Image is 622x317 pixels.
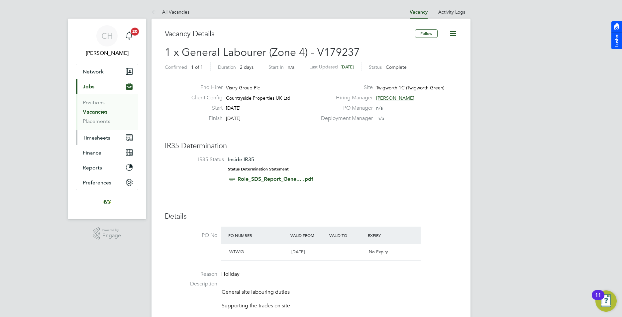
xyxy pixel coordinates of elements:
[165,280,217,287] label: Description
[317,115,373,122] label: Deployment Manager
[226,105,241,111] span: [DATE]
[76,160,138,175] button: Reports
[76,25,138,57] a: CH[PERSON_NAME]
[438,9,465,15] a: Activity Logs
[317,84,373,91] label: Site
[317,105,373,112] label: PO Manager
[83,179,111,186] span: Preferences
[102,197,112,207] img: ivyresourcegroup-logo-retina.png
[83,83,94,90] span: Jobs
[222,302,457,309] p: Supporting the trades on site
[366,229,405,241] div: Expiry
[240,64,254,70] span: 2 days
[76,175,138,190] button: Preferences
[76,64,138,79] button: Network
[191,64,203,70] span: 1 of 1
[369,249,388,255] span: No Expiry
[222,289,457,296] p: General site labouring duties
[186,94,223,101] label: Client Config
[165,232,217,239] label: PO No
[186,115,223,122] label: Finish
[83,164,102,171] span: Reports
[165,141,457,151] h3: IR35 Determination
[152,9,189,15] a: All Vacancies
[165,271,217,278] label: Reason
[341,64,354,70] span: [DATE]
[101,32,113,40] span: CH
[165,29,415,39] h3: Vacancy Details
[76,145,138,160] button: Finance
[291,249,305,255] span: [DATE]
[76,130,138,145] button: Timesheets
[93,227,121,240] a: Powered byEngage
[595,290,617,312] button: Open Resource Center, 11 new notifications
[289,229,328,241] div: Valid From
[226,115,241,121] span: [DATE]
[186,105,223,112] label: Start
[123,25,136,47] a: 20
[595,295,601,304] div: 11
[83,68,104,75] span: Network
[410,9,428,15] a: Vacancy
[165,46,360,59] span: 1 x General Labourer (Zone 4) - V179237
[83,99,105,106] a: Positions
[228,156,254,162] span: Inside IR35
[288,64,294,70] span: n/a
[227,229,289,241] div: PO Number
[83,150,101,156] span: Finance
[218,64,236,70] label: Duration
[226,95,290,101] span: Countryside Properties UK Ltd
[68,19,146,219] nav: Main navigation
[268,64,284,70] label: Start In
[221,271,240,277] span: Holiday
[317,94,373,101] label: Hiring Manager
[83,109,107,115] a: Vacancies
[131,28,139,36] span: 20
[102,227,121,233] span: Powered by
[369,64,382,70] label: Status
[228,167,289,171] strong: Status Determination Statement
[376,105,383,111] span: n/a
[165,212,457,221] h3: Details
[186,84,223,91] label: End Hirer
[377,115,384,121] span: n/a
[415,29,438,38] button: Follow
[226,85,260,91] span: Vistry Group Plc
[386,64,407,70] span: Complete
[309,64,338,70] label: Last Updated
[171,156,224,163] label: IR35 Status
[83,135,110,141] span: Timesheets
[229,249,244,255] span: WTWIG
[102,233,121,239] span: Engage
[328,229,366,241] div: Valid To
[76,94,138,130] div: Jobs
[238,176,313,182] a: Role_SDS_Report_Gene... .pdf
[76,79,138,94] button: Jobs
[83,118,110,124] a: Placements
[76,197,138,207] a: Go to home page
[376,85,445,91] span: Twigworth 1C (Twigworth Green)
[330,249,332,255] span: -
[376,95,414,101] span: [PERSON_NAME]
[165,64,187,70] label: Confirmed
[76,49,138,57] span: Charlie Hobbs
